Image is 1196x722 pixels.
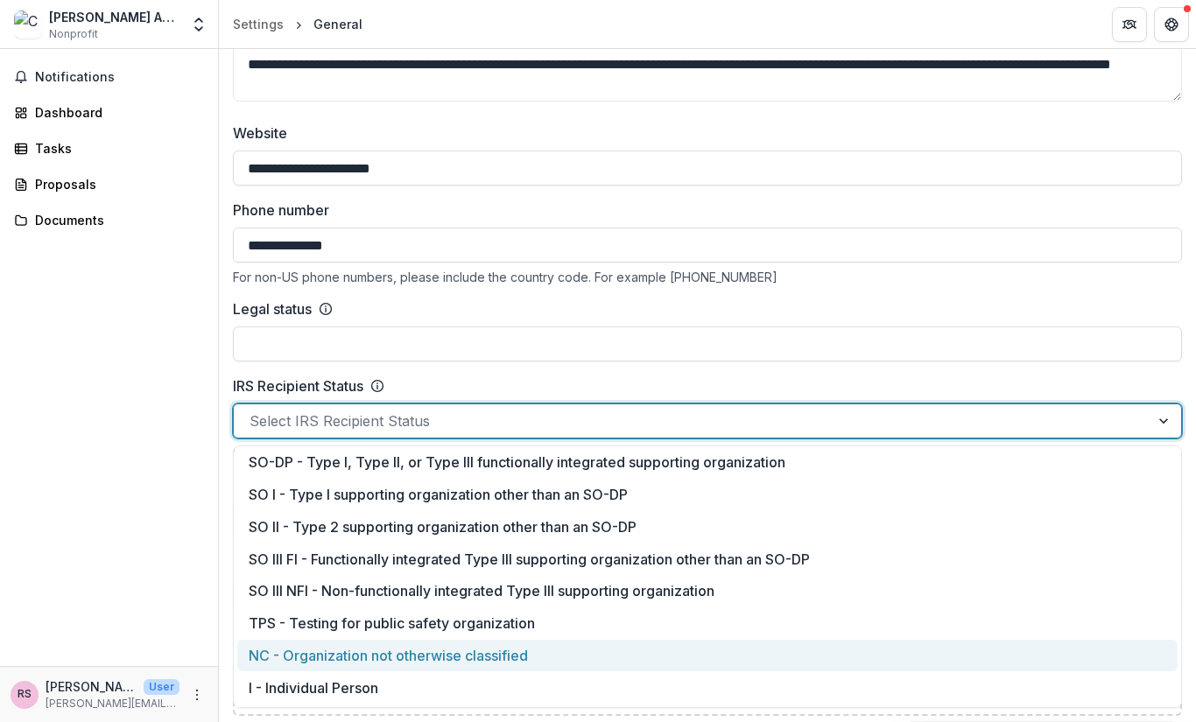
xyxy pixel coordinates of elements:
[237,607,1178,640] div: TPS - Testing for public safety organization
[46,696,179,711] p: [PERSON_NAME][EMAIL_ADDRESS][DOMAIN_NAME]
[237,543,1178,575] div: SO III FI - Functionally integrated Type III supporting organization other than an SO-DP
[233,123,1171,144] label: Website
[7,63,211,91] button: Notifications
[18,689,32,700] div: Rachel Schneider
[226,11,291,37] a: Settings
[7,134,211,163] a: Tasks
[186,684,208,705] button: More
[14,11,42,39] img: Chester Agricultural Center Inc
[49,8,179,26] div: [PERSON_NAME] Agricultural Center Inc
[1154,7,1189,42] button: Get Help
[186,7,211,42] button: Open entity switcher
[237,446,1178,479] div: SO-DP - Type I, Type II, or Type III functionally integrated supporting organization
[237,671,1178,704] div: I - Individual Person
[35,175,197,193] div: Proposals
[35,103,197,122] div: Dashboard
[237,510,1178,543] div: SO II - Type 2 supporting organization other than an SO-DP
[35,211,197,229] div: Documents
[233,270,1182,284] div: For non-US phone numbers, please include the country code. For example [PHONE_NUMBER]
[46,677,137,696] p: [PERSON_NAME]
[233,200,1171,221] label: Phone number
[144,679,179,695] p: User
[237,575,1178,607] div: SO III NFI - Non-functionally integrated Type III supporting organization
[35,70,204,85] span: Notifications
[237,479,1178,511] div: SO I - Type I supporting organization other than an SO-DP
[237,640,1178,672] div: NC - Organization not otherwise classified
[233,298,312,319] label: Legal status
[313,15,362,33] div: General
[233,15,284,33] div: Settings
[7,98,211,127] a: Dashboard
[49,26,98,42] span: Nonprofit
[226,11,369,37] nav: breadcrumb
[35,139,197,158] div: Tasks
[233,375,363,396] label: IRS Recipient Status
[7,206,211,235] a: Documents
[7,170,211,199] a: Proposals
[1112,7,1147,42] button: Partners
